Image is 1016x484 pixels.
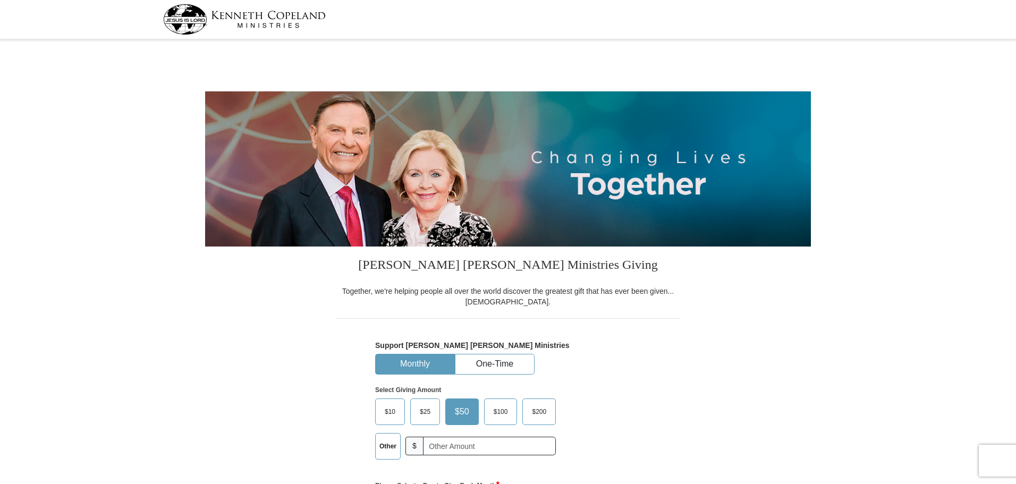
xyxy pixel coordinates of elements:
span: $10 [379,404,401,420]
div: Together, we're helping people all over the world discover the greatest gift that has ever been g... [335,286,681,307]
button: One-Time [455,354,534,374]
span: $ [405,437,424,455]
span: $25 [414,404,436,420]
button: Monthly [376,354,454,374]
span: $200 [527,404,552,420]
h3: [PERSON_NAME] [PERSON_NAME] Ministries Giving [335,247,681,286]
span: $50 [450,404,475,420]
label: Other [376,434,400,459]
img: kcm-header-logo.svg [163,4,326,35]
h5: Support [PERSON_NAME] [PERSON_NAME] Ministries [375,341,641,350]
strong: Select Giving Amount [375,386,441,394]
input: Other Amount [423,437,556,455]
span: $100 [488,404,513,420]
